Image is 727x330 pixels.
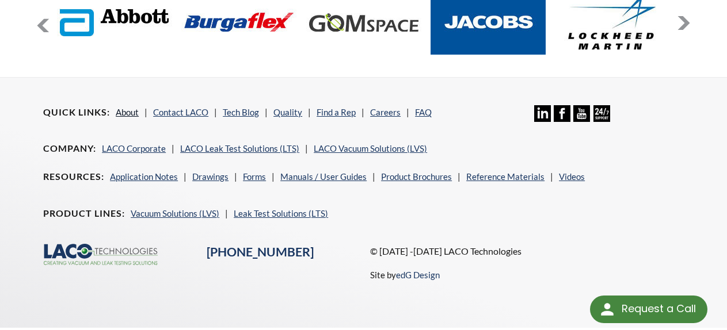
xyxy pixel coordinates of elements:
[317,107,356,117] a: Find a Rep
[559,171,585,182] a: Videos
[43,143,96,155] h4: Company
[131,208,219,218] a: Vacuum Solutions (LVS)
[396,270,440,280] a: edG Design
[590,296,707,323] div: Request a Call
[598,300,616,319] img: round button
[223,107,259,117] a: Tech Blog
[153,107,208,117] a: Contact LACO
[370,244,683,259] p: © [DATE] -[DATE] LACO Technologies
[381,171,452,182] a: Product Brochures
[593,113,610,124] a: 24/7 Support
[415,107,432,117] a: FAQ
[207,244,314,259] a: [PHONE_NUMBER]
[280,171,367,182] a: Manuals / User Guides
[43,106,110,118] h4: Quick Links
[110,171,178,182] a: Application Notes
[370,107,401,117] a: Careers
[243,171,266,182] a: Forms
[273,107,302,117] a: Quality
[622,296,696,322] div: Request a Call
[234,208,328,218] a: Leak Test Solutions (LTS)
[593,105,610,122] img: 24/7 Support Icon
[466,171,545,182] a: Reference Materials
[43,208,125,220] h4: Product Lines
[314,143,427,154] a: LACO Vacuum Solutions (LVS)
[43,171,104,183] h4: Resources
[192,171,229,182] a: Drawings
[116,107,139,117] a: About
[180,143,299,154] a: LACO Leak Test Solutions (LTS)
[370,268,440,282] p: Site by
[102,143,166,154] a: LACO Corporate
